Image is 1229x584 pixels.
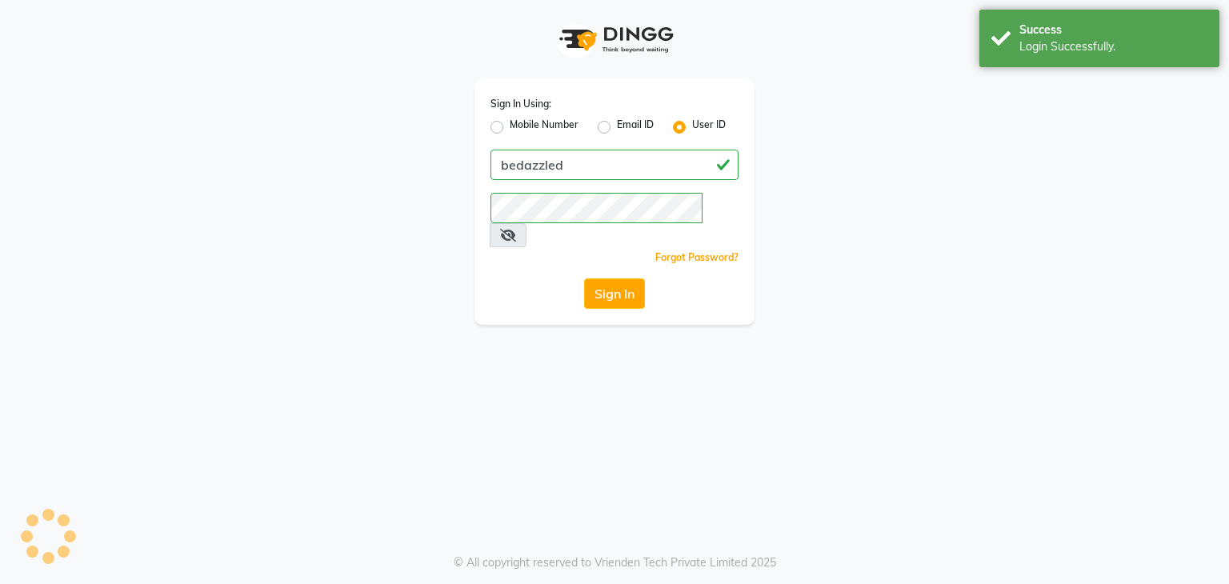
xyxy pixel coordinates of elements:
[490,150,739,180] input: Username
[617,118,654,137] label: Email ID
[584,278,645,309] button: Sign In
[1019,38,1207,55] div: Login Successfully.
[490,193,703,223] input: Username
[692,118,726,137] label: User ID
[655,251,739,263] a: Forgot Password?
[490,97,551,111] label: Sign In Using:
[550,16,679,63] img: logo1.svg
[510,118,578,137] label: Mobile Number
[1019,22,1207,38] div: Success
